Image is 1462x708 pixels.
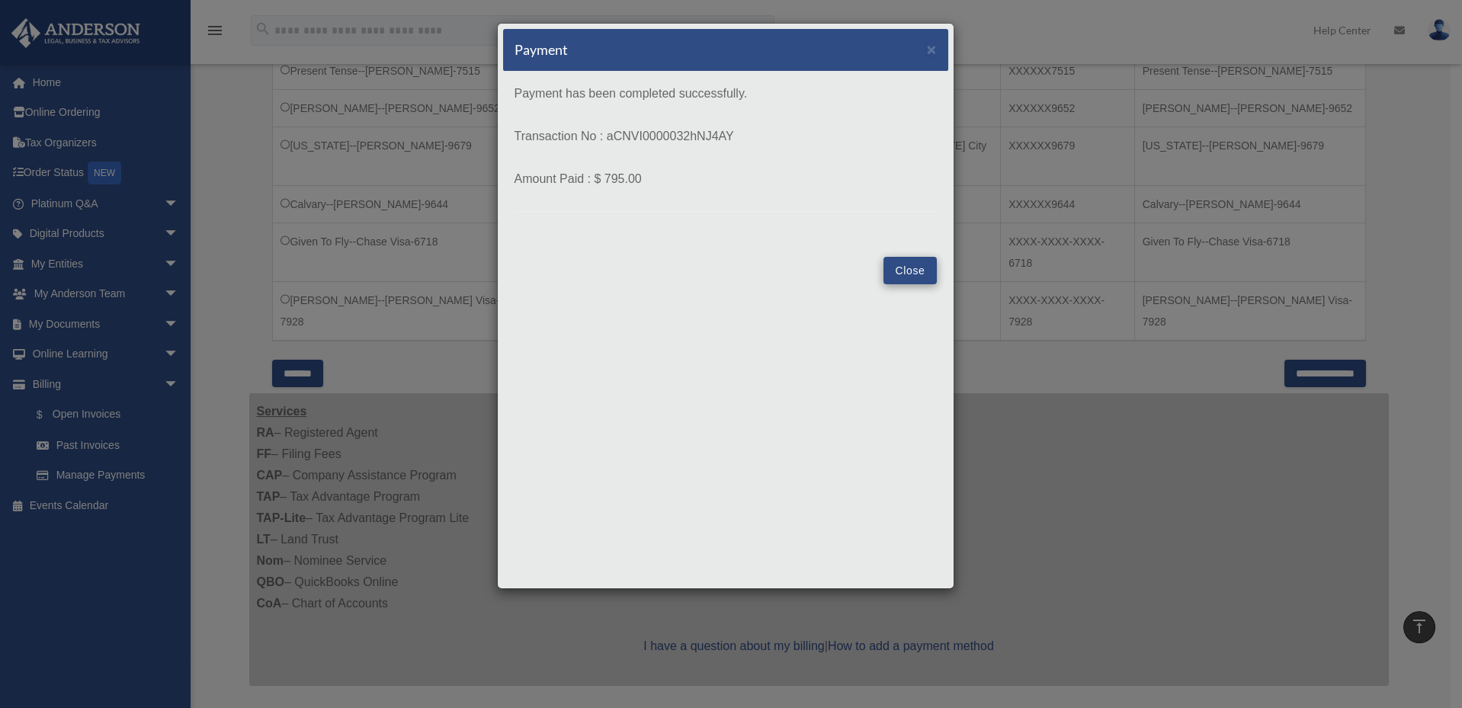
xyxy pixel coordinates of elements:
button: Close [927,41,937,57]
button: Close [883,257,936,284]
h5: Payment [515,40,568,59]
p: Amount Paid : $ 795.00 [515,168,937,190]
p: Payment has been completed successfully. [515,83,937,104]
span: × [927,40,937,58]
p: Transaction No : aCNVI0000032hNJ4AY [515,126,937,147]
